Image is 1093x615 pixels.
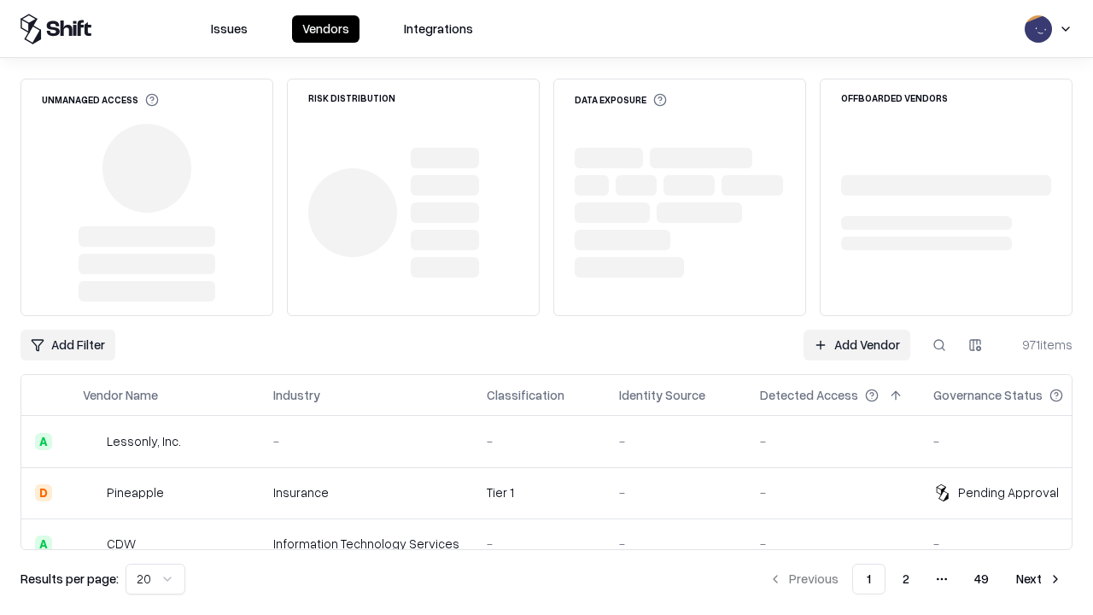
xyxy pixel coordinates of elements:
div: - [760,535,906,553]
div: Detected Access [760,386,858,404]
div: A [35,433,52,450]
button: 1 [852,564,886,594]
div: Tier 1 [487,483,592,501]
img: Lessonly, Inc. [83,433,100,450]
nav: pagination [758,564,1073,594]
div: - [273,432,459,450]
button: Vendors [292,15,359,43]
button: 49 [961,564,1002,594]
div: - [487,432,592,450]
img: Pineapple [83,484,100,501]
p: Results per page: [20,570,119,588]
div: - [933,432,1090,450]
div: 971 items [1004,336,1073,354]
div: Risk Distribution [308,93,395,102]
div: Data Exposure [575,93,667,107]
button: Integrations [394,15,483,43]
button: Issues [201,15,258,43]
div: Identity Source [619,386,705,404]
div: - [760,432,906,450]
div: Governance Status [933,386,1043,404]
div: Lessonly, Inc. [107,432,181,450]
div: - [760,483,906,501]
div: D [35,484,52,501]
div: Information Technology Services [273,535,459,553]
div: Insurance [273,483,459,501]
div: Pineapple [107,483,164,501]
button: Next [1006,564,1073,594]
div: Vendor Name [83,386,158,404]
div: Classification [487,386,564,404]
a: Add Vendor [804,330,910,360]
div: Offboarded Vendors [841,93,948,102]
img: CDW [83,536,100,553]
div: - [619,535,733,553]
button: 2 [889,564,923,594]
div: Pending Approval [958,483,1059,501]
div: CDW [107,535,136,553]
div: Unmanaged Access [42,93,159,107]
div: - [487,535,592,553]
div: - [619,483,733,501]
div: - [619,432,733,450]
div: A [35,536,52,553]
div: - [933,535,1090,553]
button: Add Filter [20,330,115,360]
div: Industry [273,386,320,404]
